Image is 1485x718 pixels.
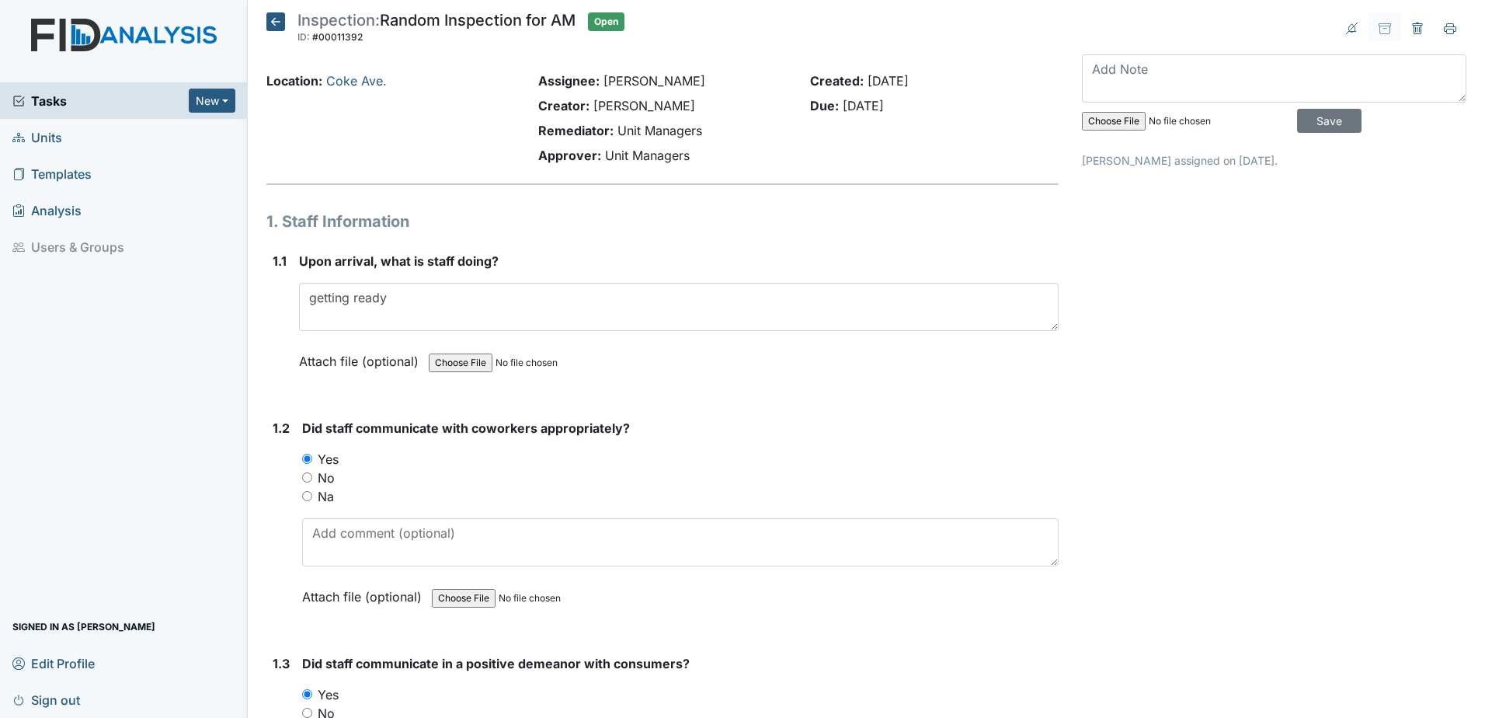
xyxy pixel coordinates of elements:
span: Unit Managers [617,123,702,138]
label: 1.3 [273,654,290,673]
div: Random Inspection for AM [297,12,576,47]
strong: Creator: [538,98,589,113]
label: Yes [318,450,339,469]
input: Save [1297,109,1362,133]
span: Edit Profile [12,651,95,675]
input: Na [302,491,312,501]
span: Inspection: [297,11,380,30]
strong: Created: [810,73,864,89]
label: Yes [318,685,339,704]
strong: Location: [266,73,322,89]
strong: Assignee: [538,73,600,89]
input: No [302,472,312,483]
span: [PERSON_NAME] [603,73,705,89]
span: Templates [12,162,92,186]
label: No [318,469,335,487]
a: Tasks [12,92,189,110]
strong: Due: [810,98,839,113]
span: #00011392 [312,31,363,43]
span: [PERSON_NAME] [593,98,695,113]
input: No [302,708,312,718]
label: 1.2 [273,419,290,437]
span: [DATE] [868,73,909,89]
label: 1.1 [273,252,287,270]
span: Upon arrival, what is staff doing? [299,253,499,269]
h1: 1. Staff Information [266,210,1059,233]
span: Sign out [12,688,80,712]
span: Did staff communicate with coworkers appropriately? [302,420,630,436]
span: ID: [297,31,310,43]
button: New [189,89,235,113]
label: Na [318,487,334,506]
input: Yes [302,689,312,699]
span: [DATE] [843,98,884,113]
span: Analysis [12,198,82,222]
label: Attach file (optional) [299,343,425,371]
span: Did staff communicate in a positive demeanor with consumers? [302,656,690,671]
a: Coke Ave. [326,73,387,89]
label: Attach file (optional) [302,579,428,606]
p: [PERSON_NAME] assigned on [DATE]. [1082,152,1466,169]
span: Units [12,125,62,149]
span: Signed in as [PERSON_NAME] [12,615,155,639]
strong: Remediator: [538,123,614,138]
span: Unit Managers [605,148,690,163]
input: Yes [302,454,312,464]
strong: Approver: [538,148,601,163]
span: Open [588,12,624,31]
